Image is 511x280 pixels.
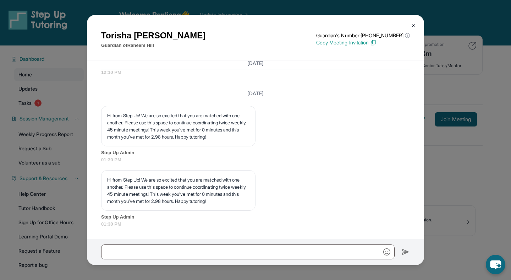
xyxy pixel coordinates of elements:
[101,69,410,76] span: 12:10 PM
[107,112,249,140] p: Hi from Step Up! We are so excited that you are matched with one another. Please use this space t...
[405,32,410,39] span: ⓘ
[101,60,410,67] h3: [DATE]
[107,176,249,205] p: Hi from Step Up! We are so excited that you are matched with one another. Please use this space t...
[316,39,410,46] p: Copy Meeting Invitation
[101,29,205,42] h1: Torisha [PERSON_NAME]
[402,248,410,256] img: Send icon
[383,248,390,255] img: Emoji
[101,149,410,156] span: Step Up Admin
[316,32,410,39] p: Guardian's Number: [PHONE_NUMBER]
[370,39,377,46] img: Copy Icon
[101,156,410,163] span: 01:30 PM
[101,90,410,97] h3: [DATE]
[411,23,416,28] img: Close Icon
[101,42,205,49] p: Guardian of Raheem Hill
[486,255,505,274] button: chat-button
[101,214,410,221] span: Step Up Admin
[101,221,410,228] span: 01:30 PM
